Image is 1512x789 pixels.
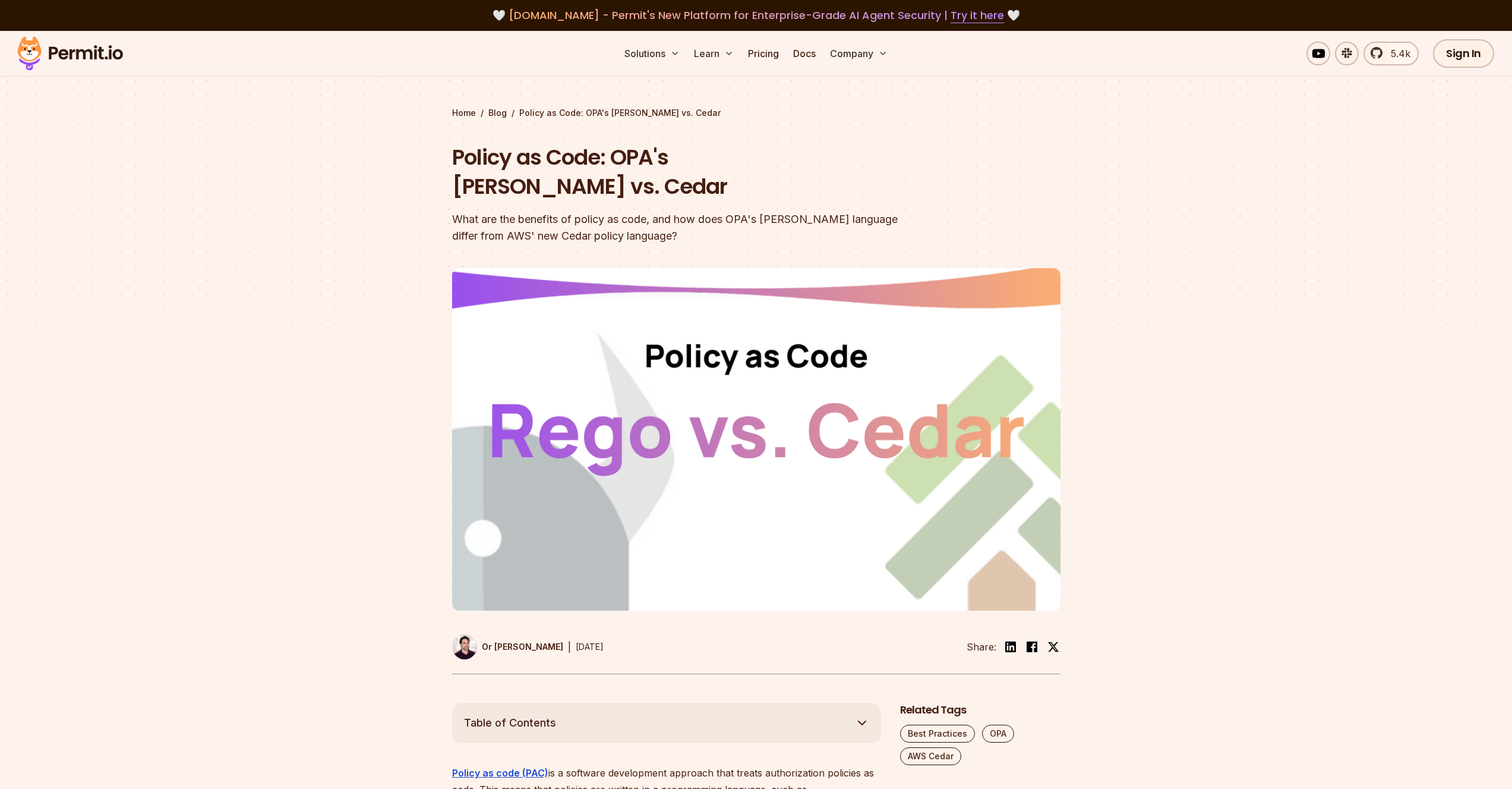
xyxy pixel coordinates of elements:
[1384,46,1410,61] span: 5.4k
[620,42,684,65] button: Solutions
[12,33,128,74] img: Permit logo
[452,107,1060,119] div: / /
[900,725,975,743] a: Best Practices
[29,7,1483,24] div: 🤍 🤍
[576,642,604,652] time: [DATE]
[743,42,784,65] a: Pricing
[452,268,1060,611] img: Policy as Code: OPA's Rego vs. Cedar
[982,725,1014,743] a: OPA
[900,747,961,765] a: AWS Cedar
[568,640,571,654] div: |
[482,641,563,653] p: Or [PERSON_NAME]
[689,42,738,65] button: Learn
[452,703,881,743] button: Table of Contents
[1047,641,1059,653] img: twitter
[900,703,1060,718] h2: Related Tags
[825,42,892,65] button: Company
[509,8,1004,23] span: [DOMAIN_NAME] - Permit's New Platform for Enterprise-Grade AI Agent Security |
[452,634,563,659] a: Or [PERSON_NAME]
[452,211,908,244] div: What are the benefits of policy as code, and how does OPA's [PERSON_NAME] language differ from AW...
[488,107,507,119] a: Blog
[1025,640,1039,654] img: facebook
[1433,39,1494,68] a: Sign In
[464,715,556,731] span: Table of Contents
[1003,640,1018,654] img: linkedin
[788,42,820,65] a: Docs
[452,143,908,202] h1: Policy as Code: OPA's [PERSON_NAME] vs. Cedar
[452,107,476,119] a: Home
[1363,42,1419,65] a: 5.4k
[452,767,548,779] a: Policy as code (PAC)
[951,8,1004,23] a: Try it here
[452,634,477,659] img: Or Weis
[967,640,996,654] li: Share:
